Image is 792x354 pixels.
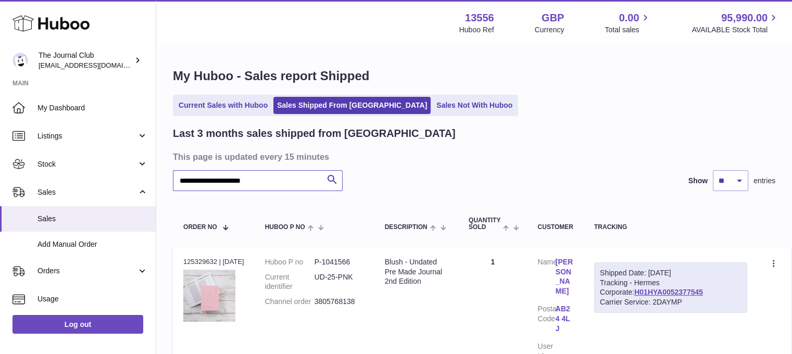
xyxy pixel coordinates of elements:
[175,97,271,114] a: Current Sales with Huboo
[619,11,639,25] span: 0.00
[537,257,555,299] dt: Name
[37,266,137,276] span: Orders
[600,268,741,278] div: Shipped Date: [DATE]
[542,11,564,25] strong: GBP
[37,131,137,141] span: Listings
[721,11,768,25] span: 95,990.00
[39,50,132,70] div: The Journal Club
[173,151,773,162] h3: This page is updated every 15 minutes
[594,262,747,313] div: Tracking - Hermes Corporate:
[537,224,573,231] div: Customer
[600,297,741,307] div: Carrier Service: 2DAYMP
[315,297,364,307] dd: 3805768138
[273,97,431,114] a: Sales Shipped From [GEOGRAPHIC_DATA]
[37,187,137,197] span: Sales
[37,159,137,169] span: Stock
[37,103,148,113] span: My Dashboard
[315,272,364,292] dd: UD-25-PNK
[37,239,148,249] span: Add Manual Order
[537,304,555,336] dt: Postal Code
[605,25,651,35] span: Total sales
[385,224,428,231] span: Description
[265,297,315,307] dt: Channel order
[459,25,494,35] div: Huboo Ref
[634,288,703,296] a: H01HYA0052377545
[39,61,153,69] span: [EMAIL_ADDRESS][DOMAIN_NAME]
[315,257,364,267] dd: P-1041566
[692,11,780,35] a: 95,990.00 AVAILABLE Stock Total
[37,294,148,304] span: Usage
[37,214,148,224] span: Sales
[173,127,456,141] h2: Last 3 months sales shipped from [GEOGRAPHIC_DATA]
[753,176,775,186] span: entries
[556,304,573,334] a: AB24 4LJ
[535,25,564,35] div: Currency
[469,217,500,231] span: Quantity Sold
[183,270,235,322] img: 135561751033792.jpg
[183,224,217,231] span: Order No
[605,11,651,35] a: 0.00 Total sales
[385,257,448,287] div: Blush - Undated Pre Made Journal 2nd Edition
[265,224,305,231] span: Huboo P no
[692,25,780,35] span: AVAILABLE Stock Total
[173,68,775,84] h1: My Huboo - Sales report Shipped
[12,315,143,334] a: Log out
[265,257,315,267] dt: Huboo P no
[594,224,747,231] div: Tracking
[183,257,244,267] div: 125329632 | [DATE]
[465,11,494,25] strong: 13556
[12,53,28,68] img: hello@thejournalclub.co.uk
[556,257,573,297] a: [PERSON_NAME]
[688,176,708,186] label: Show
[265,272,315,292] dt: Current identifier
[433,97,516,114] a: Sales Not With Huboo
